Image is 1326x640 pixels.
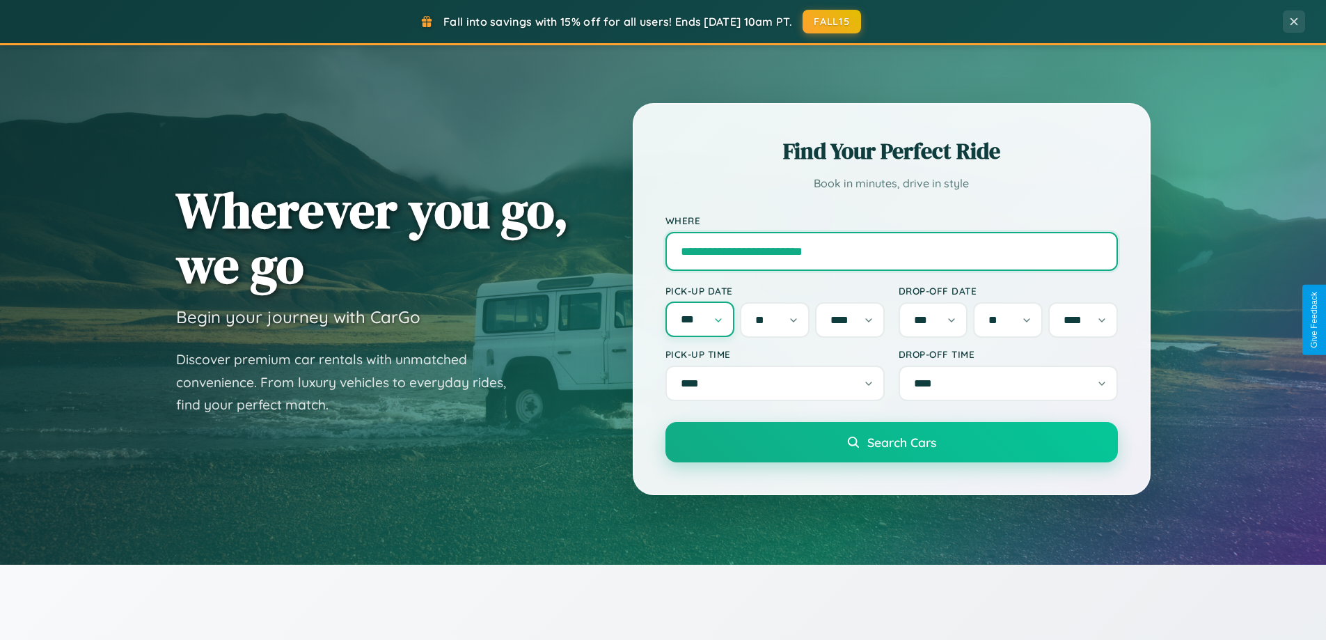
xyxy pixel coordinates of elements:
[176,182,569,292] h1: Wherever you go, we go
[665,173,1118,194] p: Book in minutes, drive in style
[665,422,1118,462] button: Search Cars
[665,136,1118,166] h2: Find Your Perfect Ride
[899,285,1118,297] label: Drop-off Date
[443,15,792,29] span: Fall into savings with 15% off for all users! Ends [DATE] 10am PT.
[665,285,885,297] label: Pick-up Date
[665,214,1118,226] label: Where
[899,348,1118,360] label: Drop-off Time
[665,348,885,360] label: Pick-up Time
[1309,292,1319,348] div: Give Feedback
[176,306,420,327] h3: Begin your journey with CarGo
[867,435,936,450] span: Search Cars
[803,10,861,33] button: FALL15
[176,348,524,416] p: Discover premium car rentals with unmatched convenience. From luxury vehicles to everyday rides, ...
